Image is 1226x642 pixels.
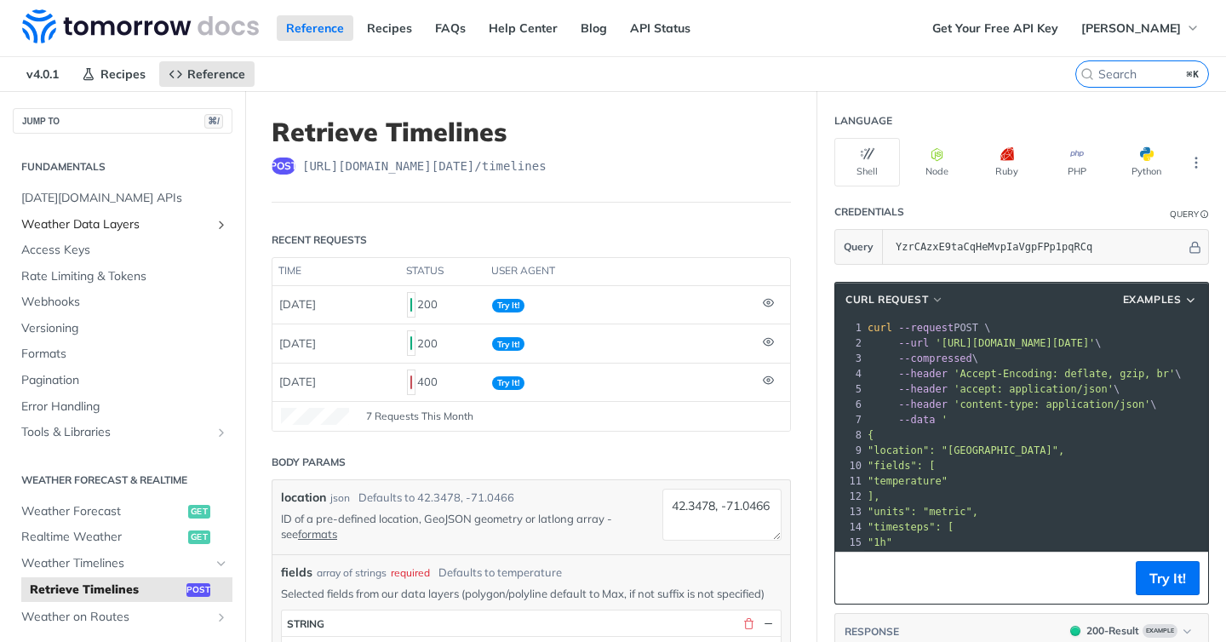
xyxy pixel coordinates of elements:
[282,610,781,636] button: string
[835,335,864,351] div: 2
[868,429,874,441] span: {
[13,473,232,488] h2: Weather Forecast & realtime
[281,564,312,582] span: fields
[159,61,255,87] a: Reference
[400,258,485,285] th: status
[923,15,1068,41] a: Get Your Free API Key
[1200,210,1209,219] i: Information
[287,617,324,630] div: string
[358,15,421,41] a: Recipes
[279,336,316,350] span: [DATE]
[13,551,232,576] a: Weather TimelinesHide subpages for Weather Timelines
[30,582,182,599] span: Retrieve Timelines
[662,489,782,541] textarea: 42.3478, -71.0466
[835,381,864,397] div: 5
[1114,138,1179,186] button: Python
[277,15,353,41] a: Reference
[834,204,904,220] div: Credentials
[898,353,972,364] span: --compressed
[21,529,184,546] span: Realtime Weather
[281,408,349,425] canvas: Line Graph
[479,15,567,41] a: Help Center
[13,108,232,134] button: JUMP TO⌘/
[835,351,864,366] div: 3
[1183,150,1209,175] button: More Languages
[13,159,232,175] h2: Fundamentals
[835,473,864,489] div: 11
[100,66,146,82] span: Recipes
[1170,208,1209,221] div: QueryInformation
[13,341,232,367] a: Formats
[844,623,900,640] button: RESPONSE
[21,346,228,363] span: Formats
[898,383,948,395] span: --header
[834,138,900,186] button: Shell
[1117,291,1204,308] button: Examples
[272,117,791,147] h1: Retrieve Timelines
[1081,20,1181,36] span: [PERSON_NAME]
[272,158,295,175] span: post
[954,383,1114,395] span: 'accept: application/json'
[485,258,756,285] th: user agent
[868,444,1064,456] span: "location": "[GEOGRAPHIC_DATA]",
[13,316,232,341] a: Versioning
[13,238,232,263] a: Access Keys
[868,506,978,518] span: "units": "metric",
[1136,561,1200,595] button: Try It!
[835,412,864,427] div: 7
[391,565,430,581] div: required
[974,138,1040,186] button: Ruby
[868,383,1120,395] span: \
[410,375,412,389] span: 400
[298,527,337,541] a: formats
[868,521,954,533] span: "timesteps": [
[13,499,232,524] a: Weather Forecastget
[438,565,562,582] div: Defaults to temperature
[868,460,935,472] span: "fields": [
[407,368,478,397] div: 400
[215,426,228,439] button: Show subpages for Tools & Libraries
[898,322,954,334] span: --request
[835,230,883,264] button: Query
[835,427,864,443] div: 8
[834,113,892,129] div: Language
[187,66,245,82] span: Reference
[72,61,155,87] a: Recipes
[835,397,864,412] div: 6
[21,294,228,311] span: Webhooks
[21,503,184,520] span: Weather Forecast
[835,366,864,381] div: 4
[302,158,547,175] span: https://api.tomorrow.io/v4/timelines
[835,535,864,550] div: 15
[1170,208,1199,221] div: Query
[1123,292,1182,307] span: Examples
[835,443,864,458] div: 9
[21,320,228,337] span: Versioning
[317,565,387,581] div: array of strings
[281,586,782,601] p: Selected fields from our data layers (polygon/polyline default to Max, if not suffix is not speci...
[845,292,928,307] span: cURL Request
[366,409,473,424] span: 7 Requests This Month
[281,511,637,542] p: ID of a pre-defined location, GeoJSON geometry or latlong array - see
[21,398,228,416] span: Error Handling
[272,455,346,470] div: Body Params
[898,414,935,426] span: --data
[186,583,210,597] span: post
[13,394,232,420] a: Error Handling
[330,490,350,506] div: json
[13,186,232,211] a: [DATE][DOMAIN_NAME] APIs
[1086,623,1139,639] div: 200 - Result
[13,368,232,393] a: Pagination
[835,489,864,504] div: 12
[21,216,210,233] span: Weather Data Layers
[954,398,1150,410] span: 'content-type: application/json'
[868,322,892,334] span: curl
[868,337,1102,349] span: \
[1189,155,1204,170] svg: More ellipsis
[898,337,929,349] span: --url
[868,368,1182,380] span: \
[21,190,228,207] span: [DATE][DOMAIN_NAME] APIs
[1080,67,1094,81] svg: Search
[204,114,223,129] span: ⌘/
[868,475,948,487] span: "temperature"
